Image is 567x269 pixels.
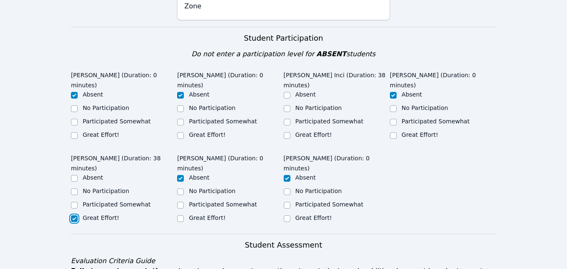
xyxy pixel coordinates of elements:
label: Participated Somewhat [402,118,470,125]
label: Great Effort! [189,131,225,138]
label: Participated Somewhat [189,118,257,125]
legend: [PERSON_NAME] (Duration: 0 minutes) [177,151,283,173]
label: Great Effort! [295,214,332,221]
h3: Student Assessment [71,239,496,251]
h3: Student Participation [71,32,496,44]
label: No Participation [189,188,235,194]
legend: [PERSON_NAME] (Duration: 0 minutes) [71,68,177,90]
label: Great Effort! [189,214,225,221]
label: No Participation [295,188,342,194]
label: Absent [189,91,209,98]
label: Participated Somewhat [83,118,151,125]
label: Absent [402,91,422,98]
legend: [PERSON_NAME] (Duration: 38 minutes) [71,151,177,173]
label: Participated Somewhat [295,118,363,125]
span: ABSENT [316,50,346,58]
div: Do not enter a participation level for students [71,49,496,59]
legend: [PERSON_NAME] Inci (Duration: 38 minutes) [284,68,390,90]
label: Great Effort! [83,131,119,138]
label: Absent [189,174,209,181]
label: Participated Somewhat [295,201,363,208]
label: Great Effort! [295,131,332,138]
label: Absent [83,91,103,98]
div: Evaluation Criteria Guide [71,256,496,266]
label: No Participation [295,104,342,111]
label: Great Effort! [83,214,119,221]
legend: [PERSON_NAME] (Duration: 0 minutes) [284,151,390,173]
label: No Participation [83,104,129,111]
label: No Participation [189,104,235,111]
label: Participated Somewhat [189,201,257,208]
label: Absent [295,91,316,98]
label: No Participation [83,188,129,194]
legend: [PERSON_NAME] (Duration: 0 minutes) [177,68,283,90]
label: Absent [295,174,316,181]
legend: [PERSON_NAME] (Duration: 0 minutes) [390,68,496,90]
label: Great Effort! [402,131,438,138]
label: Absent [83,174,103,181]
label: Participated Somewhat [83,201,151,208]
label: No Participation [402,104,448,111]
